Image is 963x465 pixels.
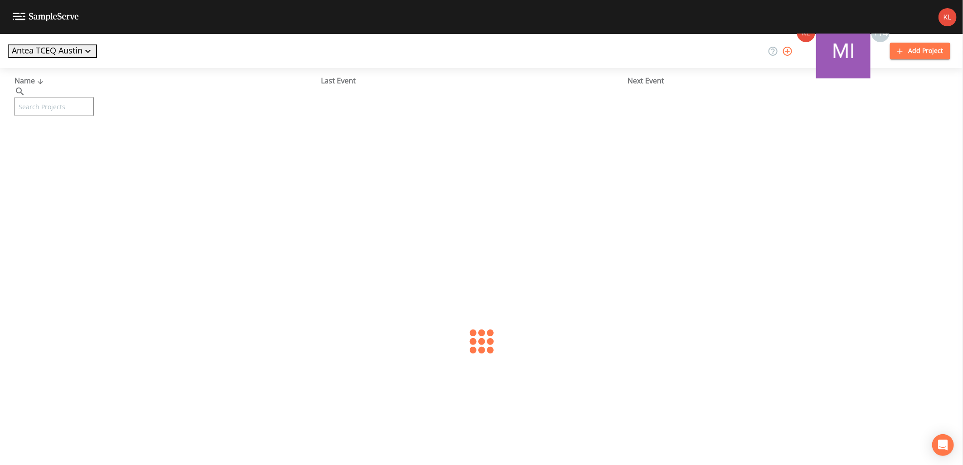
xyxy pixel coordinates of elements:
img: logo [13,13,79,21]
input: Search Projects [15,97,94,116]
img: a1ea4ff7c53760f38bef77ef7c6649bf [816,24,871,78]
div: Kler Teran [797,24,816,78]
div: Open Intercom Messenger [932,434,954,456]
span: Name [15,76,46,86]
button: Antea TCEQ Austin [8,44,97,58]
div: Next Event [627,75,934,86]
div: Miriaha Caddie [816,24,871,78]
div: Last Event [321,75,627,86]
button: Add Project [890,43,950,59]
img: 9c4450d90d3b8045b2e5fa62e4f92659 [939,8,957,26]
